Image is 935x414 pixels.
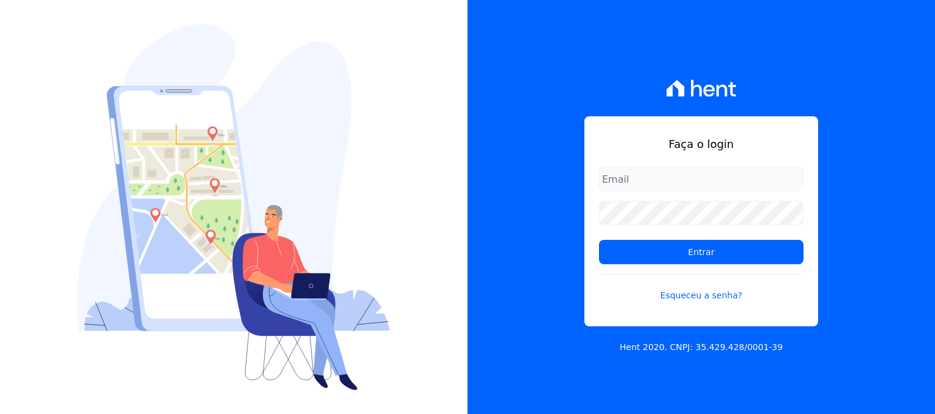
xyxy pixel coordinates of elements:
[77,24,390,390] img: Login
[599,167,804,191] input: Email
[599,274,804,302] a: Esqueceu a senha?
[599,240,804,264] input: Entrar
[599,136,804,152] h1: Faça o login
[620,341,783,354] p: Hent 2020. CNPJ: 35.429.428/0001-39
